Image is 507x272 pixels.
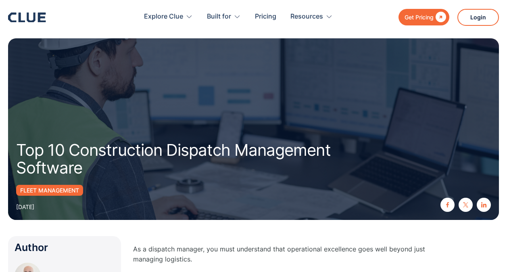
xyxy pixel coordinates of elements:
[290,4,323,29] div: Resources
[15,243,115,253] div: Author
[133,244,456,264] p: As a dispatch manager, you must understand that operational excellence goes well beyond just mana...
[405,12,434,22] div: Get Pricing
[144,4,193,29] div: Explore Clue
[290,4,333,29] div: Resources
[255,4,276,29] a: Pricing
[16,202,34,212] div: [DATE]
[207,4,231,29] div: Built for
[144,4,183,29] div: Explore Clue
[434,12,446,22] div: 
[481,202,486,207] img: linkedin icon
[463,202,468,207] img: twitter X icon
[399,9,449,25] a: Get Pricing
[16,141,348,177] h1: Top 10 Construction Dispatch Management Software
[457,9,499,26] a: Login
[445,202,450,207] img: facebook icon
[16,185,83,196] a: Fleet management
[207,4,241,29] div: Built for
